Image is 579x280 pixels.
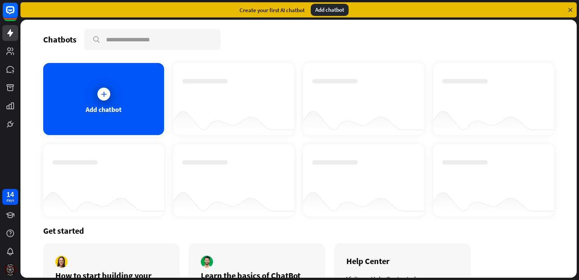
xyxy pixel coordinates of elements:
div: Help Center [346,256,459,266]
div: Add chatbot [311,4,349,16]
img: author [55,256,67,268]
div: Add chatbot [86,105,122,114]
div: Get started [43,225,554,236]
img: author [201,256,213,268]
div: 14 [6,191,14,198]
div: Create your first AI chatbot [239,6,305,14]
div: days [6,198,14,203]
div: Chatbots [43,34,77,45]
button: Open LiveChat chat widget [6,3,29,26]
a: 14 days [2,189,18,205]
